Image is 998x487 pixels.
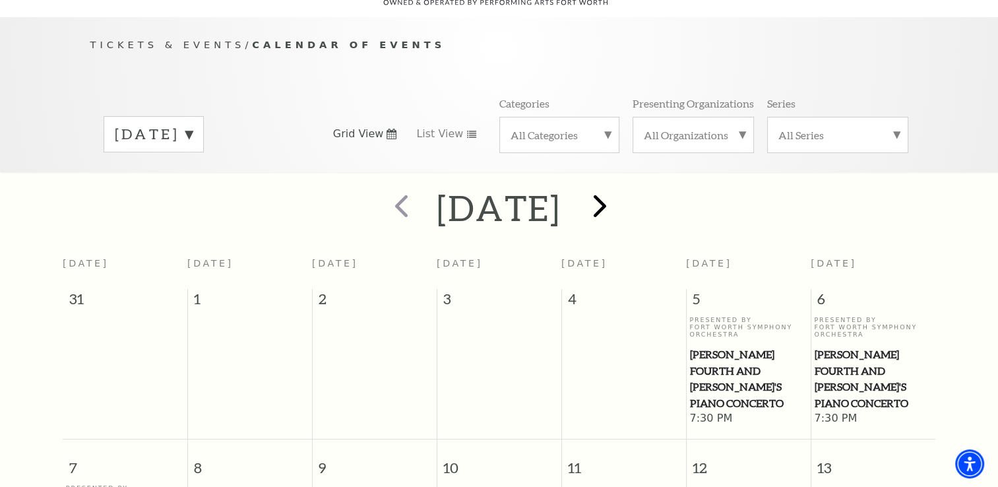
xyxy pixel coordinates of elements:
span: 1 [188,289,312,315]
span: [DATE] [686,258,732,269]
span: Tickets & Events [90,39,245,50]
p: / [90,37,908,53]
span: 11 [562,439,686,485]
h2: [DATE] [437,187,561,229]
span: 9 [313,439,437,485]
span: Grid View [333,127,384,141]
button: next [574,185,622,232]
a: Brahms Fourth and Grieg's Piano Concerto [689,346,807,412]
span: 31 [63,289,187,315]
span: List View [416,127,463,141]
button: prev [376,185,424,232]
p: Presented By Fort Worth Symphony Orchestra [689,316,807,339]
span: 12 [687,439,811,485]
span: [DATE] [312,258,358,269]
span: [DATE] [811,258,857,269]
span: Calendar of Events [252,39,445,50]
span: [PERSON_NAME] Fourth and [PERSON_NAME]'s Piano Concerto [690,346,807,412]
label: All Categories [511,128,608,142]
span: 7:30 PM [689,412,807,426]
span: 2 [313,289,437,315]
span: [PERSON_NAME] Fourth and [PERSON_NAME]'s Piano Concerto [815,346,931,412]
label: All Series [778,128,897,142]
span: 10 [437,439,561,485]
span: [DATE] [437,258,483,269]
span: 7 [63,439,187,485]
span: 8 [188,439,312,485]
p: Categories [499,96,549,110]
span: 6 [811,289,936,315]
span: [DATE] [187,258,234,269]
a: Brahms Fourth and Grieg's Piano Concerto [814,346,932,412]
span: [DATE] [561,258,608,269]
span: [DATE] [63,258,109,269]
span: 4 [562,289,686,315]
p: Presented By Fort Worth Symphony Orchestra [814,316,932,339]
label: All Organizations [644,128,743,142]
p: Presenting Organizations [633,96,754,110]
div: Accessibility Menu [955,449,984,478]
p: Series [767,96,795,110]
span: 3 [437,289,561,315]
span: 5 [687,289,811,315]
label: [DATE] [115,124,193,145]
span: 7:30 PM [814,412,932,426]
span: 13 [811,439,936,485]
